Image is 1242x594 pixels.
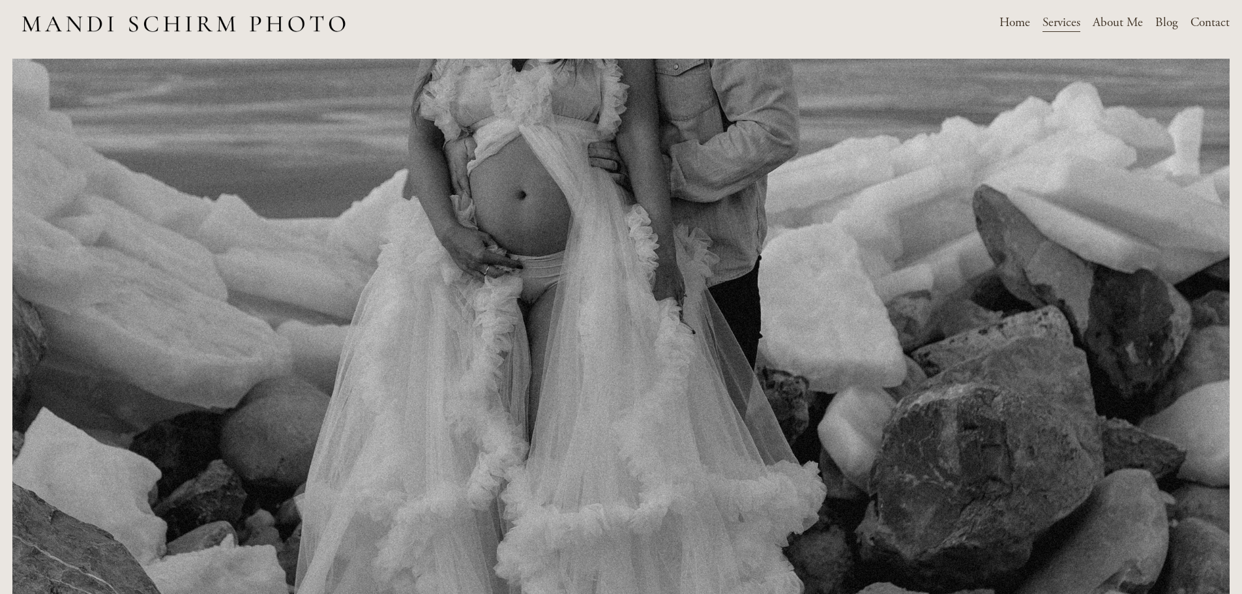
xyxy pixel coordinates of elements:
[1155,12,1178,35] a: Blog
[1042,13,1080,33] span: Services
[999,12,1030,35] a: Home
[1093,12,1143,35] a: About Me
[1042,12,1080,35] a: folder dropdown
[1190,12,1230,35] a: Contact
[12,1,355,45] img: Des Moines Wedding Photographer - Mandi Schirm Photo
